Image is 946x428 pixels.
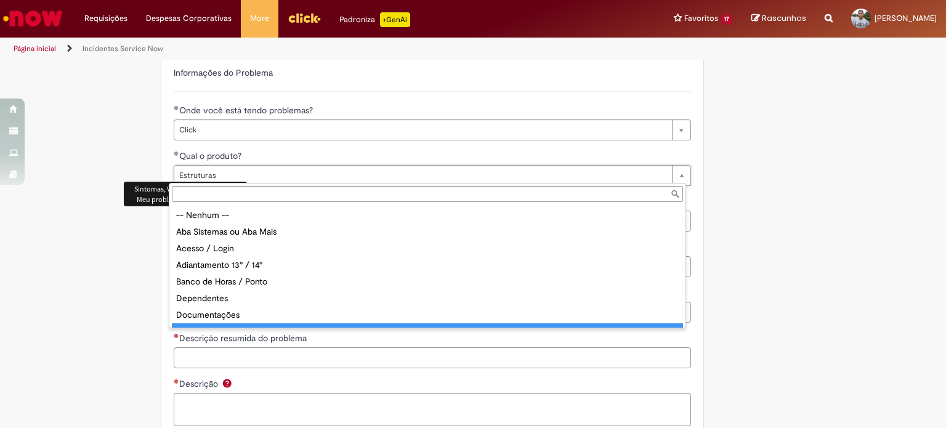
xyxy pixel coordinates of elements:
[172,224,683,240] div: Aba Sistemas ou Aba Mais
[172,323,683,340] div: Estruturas
[172,257,683,273] div: Adiantamento 13° / 14°
[169,204,685,328] ul: Qual o produto?
[172,307,683,323] div: Documentações
[172,207,683,224] div: -- Nenhum --
[172,273,683,290] div: Banco de Horas / Ponto
[172,240,683,257] div: Acesso / Login
[172,290,683,307] div: Dependentes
